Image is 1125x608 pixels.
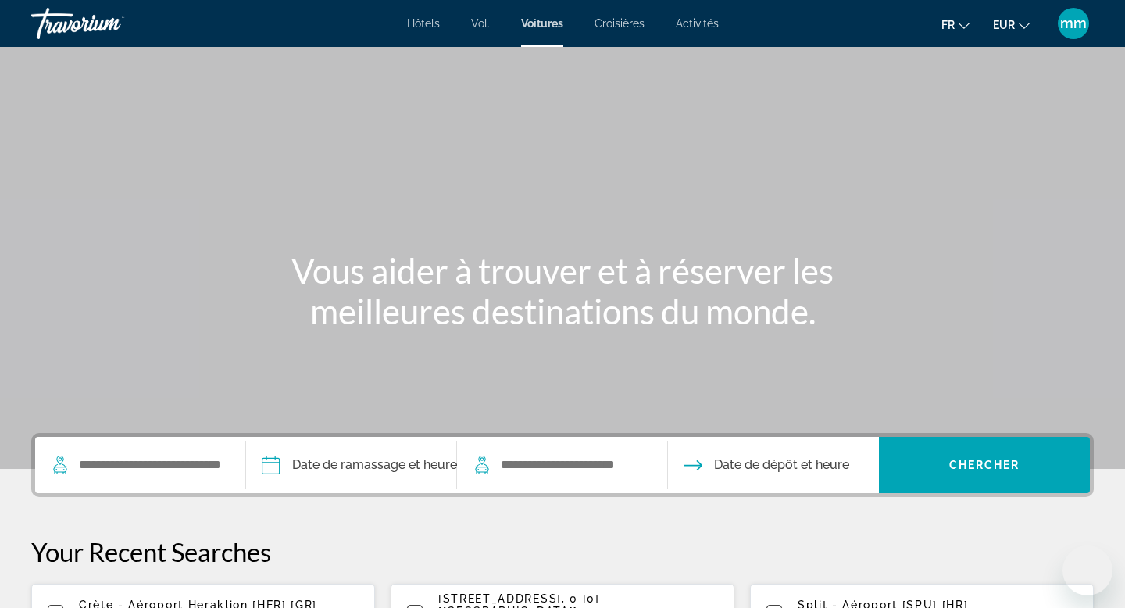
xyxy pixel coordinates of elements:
[879,437,1090,493] button: Chercher
[31,536,1094,567] p: Your Recent Searches
[993,19,1015,31] font: EUR
[31,3,187,44] a: Travorium
[993,13,1030,36] button: Changer de devise
[941,19,955,31] font: fr
[407,17,440,30] a: Hôtels
[521,17,563,30] a: Voitures
[676,17,719,30] a: Activités
[595,17,645,30] a: Croisières
[35,437,1090,493] div: Search widget
[471,17,490,30] a: Vol.
[270,250,855,331] h1: Vous aider à trouver et à réserver les meilleures destinations du monde.
[941,13,970,36] button: Changer de langue
[1053,7,1094,40] button: Menu utilisateur
[1060,15,1087,31] font: mm
[684,437,849,493] button: Drop-off date
[1062,545,1112,595] iframe: Bouton de lancement de la fenêtre de messagerie
[262,437,457,493] button: Pickup date
[949,459,1020,471] span: Chercher
[714,454,849,476] span: Date de dépôt et heure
